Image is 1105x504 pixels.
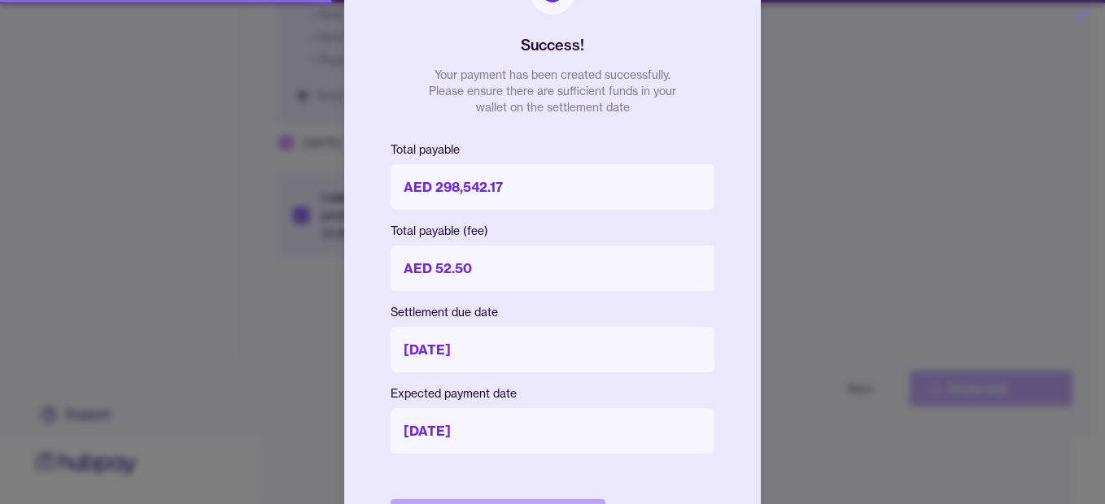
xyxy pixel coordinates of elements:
[391,245,714,291] p: AED 52.50
[391,164,714,210] p: AED 298,542.17
[391,304,714,320] p: Settlement due date
[391,327,714,372] p: [DATE]
[422,67,683,115] p: Your payment has been created successfully. Please ensure there are sufficient funds in your wall...
[391,385,714,402] p: Expected payment date
[391,141,714,158] p: Total payable
[521,34,584,57] h2: Success!
[391,223,714,239] p: Total payable (fee)
[391,408,714,454] p: [DATE]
